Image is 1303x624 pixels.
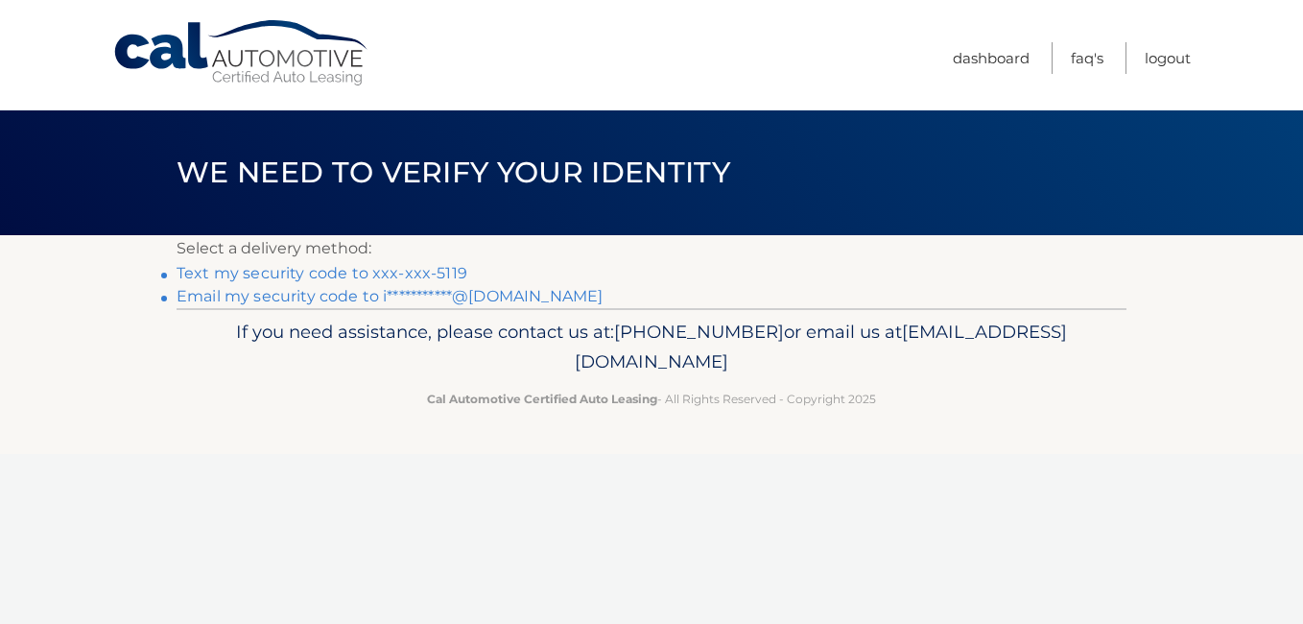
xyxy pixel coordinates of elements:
a: Dashboard [953,42,1030,74]
p: If you need assistance, please contact us at: or email us at [189,317,1114,378]
p: Select a delivery method: [177,235,1126,262]
a: FAQ's [1071,42,1103,74]
span: [PHONE_NUMBER] [614,321,784,343]
a: Text my security code to xxx-xxx-5119 [177,264,467,282]
strong: Cal Automotive Certified Auto Leasing [427,392,657,406]
a: Logout [1145,42,1191,74]
p: - All Rights Reserved - Copyright 2025 [189,389,1114,409]
a: Cal Automotive [112,19,371,87]
span: We need to verify your identity [177,155,730,190]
